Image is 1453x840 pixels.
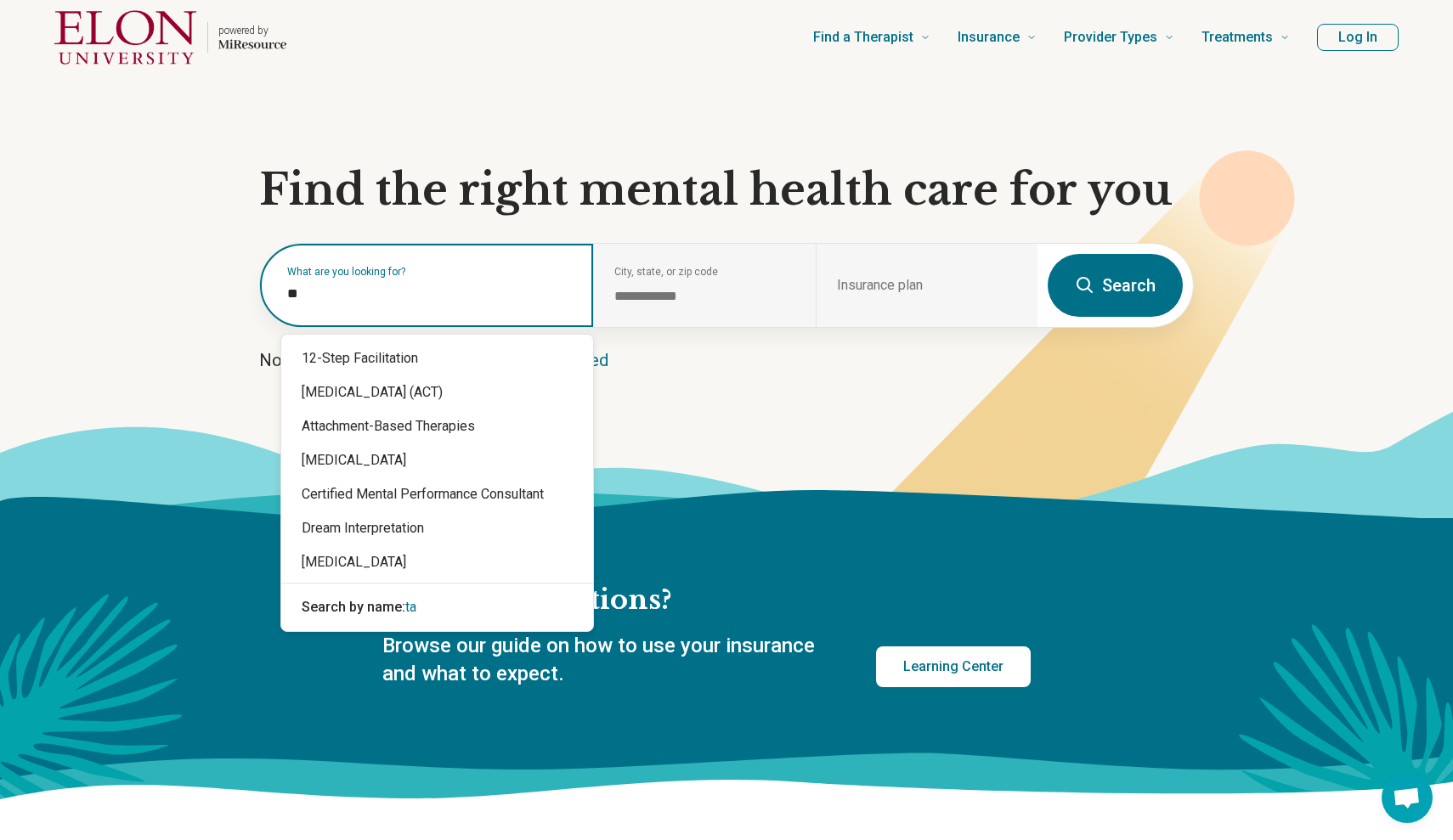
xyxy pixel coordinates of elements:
[259,165,1194,216] h1: Find the right mental health care for you
[1382,772,1433,823] a: Open chat
[1048,254,1183,317] button: Search
[281,511,593,545] div: Dream Interpretation
[54,10,286,65] a: Home page
[405,599,416,615] span: ta
[382,632,835,689] p: Browse our guide on how to use your insurance and what to expect.
[287,267,573,277] label: What are you looking for?
[876,646,1031,687] a: Learning Center
[281,477,593,511] div: Certified Mental Performance Consultant
[1317,24,1399,51] button: Log In
[218,24,286,37] p: powered by
[281,341,593,375] div: 12-Step Facilitation
[259,348,1194,372] p: Not sure what you’re looking for?
[1064,25,1157,49] span: Provider Types
[958,25,1020,49] span: Insurance
[1201,25,1273,49] span: Treatments
[281,443,593,477] div: [MEDICAL_DATA]
[813,25,913,49] span: Find a Therapist
[382,583,1031,618] h2: Have any questions?
[281,375,593,409] div: [MEDICAL_DATA] (ACT)
[281,409,593,443] div: Attachment-Based Therapies
[281,335,593,631] div: Suggestions
[281,545,593,579] div: [MEDICAL_DATA]
[302,599,405,615] span: Search by name:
